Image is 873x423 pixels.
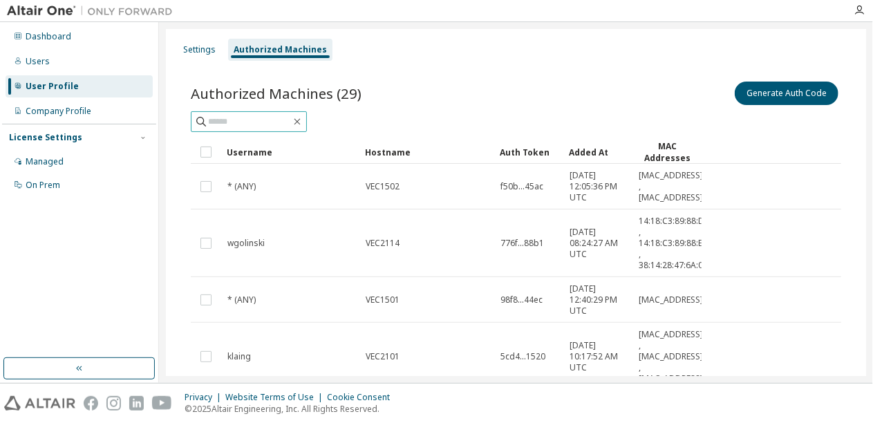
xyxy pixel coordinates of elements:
[234,44,327,55] div: Authorized Machines
[191,84,362,103] span: Authorized Machines (29)
[26,180,60,191] div: On Prem
[185,392,225,403] div: Privacy
[227,141,354,163] div: Username
[500,238,544,249] span: 776f...88b1
[735,82,838,105] button: Generate Auth Code
[570,227,626,260] span: [DATE] 08:24:27 AM UTC
[26,106,91,117] div: Company Profile
[570,283,626,317] span: [DATE] 12:40:29 PM UTC
[7,4,180,18] img: Altair One
[4,396,75,411] img: altair_logo.svg
[84,396,98,411] img: facebook.svg
[152,396,172,411] img: youtube.svg
[500,141,558,163] div: Auth Token
[183,44,216,55] div: Settings
[570,340,626,373] span: [DATE] 10:17:52 AM UTC
[26,81,79,92] div: User Profile
[106,396,121,411] img: instagram.svg
[185,403,398,415] p: © 2025 Altair Engineering, Inc. All Rights Reserved.
[327,392,398,403] div: Cookie Consent
[366,294,400,305] span: VEC1501
[366,181,400,192] span: VEC1502
[227,351,251,362] span: klaing
[638,140,696,164] div: MAC Addresses
[225,392,327,403] div: Website Terms of Use
[365,141,489,163] div: Hostname
[26,56,50,67] div: Users
[570,170,626,203] span: [DATE] 12:05:36 PM UTC
[639,170,703,203] span: [MAC_ADDRESS] , [MAC_ADDRESS]
[639,329,703,384] span: [MAC_ADDRESS] , [MAC_ADDRESS] , [MAC_ADDRESS]
[366,238,400,249] span: VEC2114
[500,351,545,362] span: 5cd4...1520
[500,181,543,192] span: f50b...45ac
[9,132,82,143] div: License Settings
[227,238,265,249] span: wgolinski
[227,181,256,192] span: * (ANY)
[639,216,708,271] span: 14:18:C3:89:88:DE , 14:18:C3:89:88:E2 , 38:14:28:47:6A:05
[500,294,543,305] span: 98f8...44ec
[366,351,400,362] span: VEC2101
[639,294,703,305] span: [MAC_ADDRESS]
[26,31,71,42] div: Dashboard
[26,156,64,167] div: Managed
[227,294,256,305] span: * (ANY)
[129,396,144,411] img: linkedin.svg
[569,141,627,163] div: Added At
